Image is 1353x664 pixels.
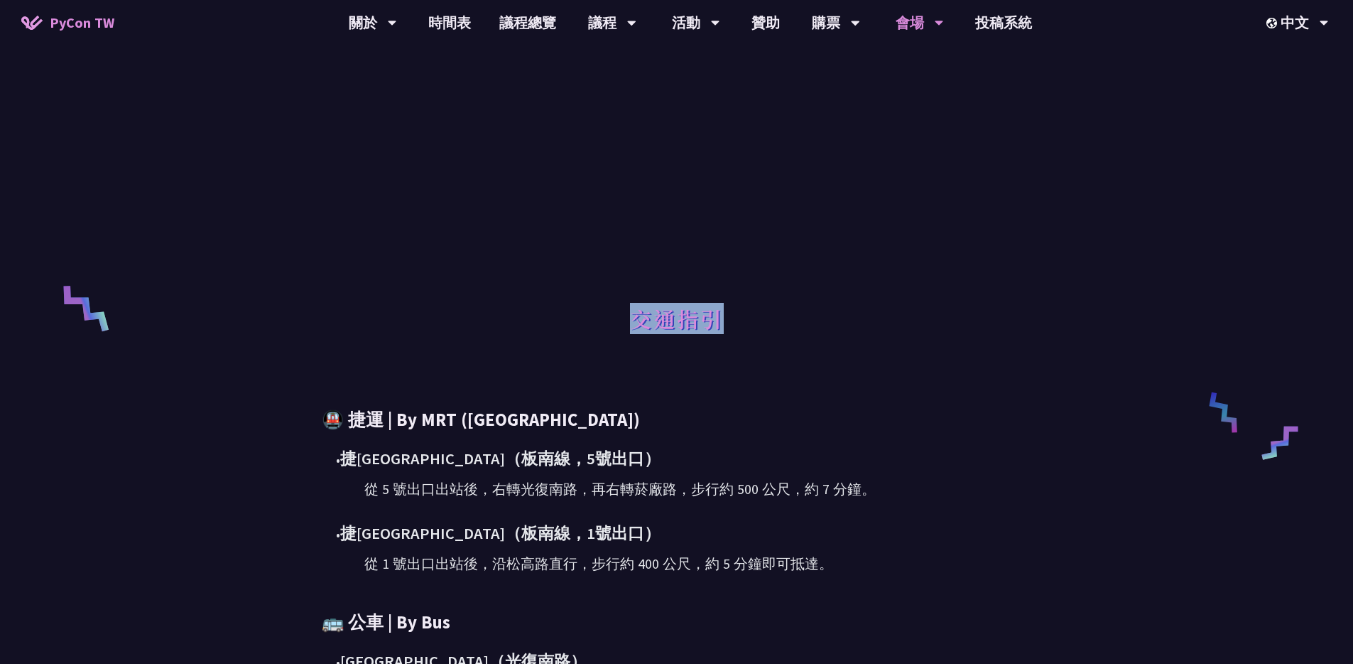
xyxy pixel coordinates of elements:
[21,16,43,30] img: Home icon of PyCon TW 2025
[336,446,1032,471] div: 捷[GEOGRAPHIC_DATA]（板南線，5號出口）
[630,297,724,340] h1: 交通指引
[336,521,1032,546] div: 捷[GEOGRAPHIC_DATA]（板南線，1號出口）
[1266,18,1281,28] img: Locale Icon
[322,610,1032,635] h3: 🚌 公車 | By Bus
[322,407,1032,432] h3: 🚇 捷運 | By MRT ([GEOGRAPHIC_DATA])
[336,527,340,542] span: •
[7,5,129,41] a: PyCon TW
[364,478,1032,500] div: 從 5 號出口出站後，右轉光復南路，再右轉菸廠路，步行約 500 公尺，約 7 分鐘。
[336,452,340,468] span: •
[364,553,1032,574] div: 從 1 號出口出站後，沿松高路直行，步行約 400 公尺，約 5 分鐘即可抵達。
[50,12,114,33] span: PyCon TW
